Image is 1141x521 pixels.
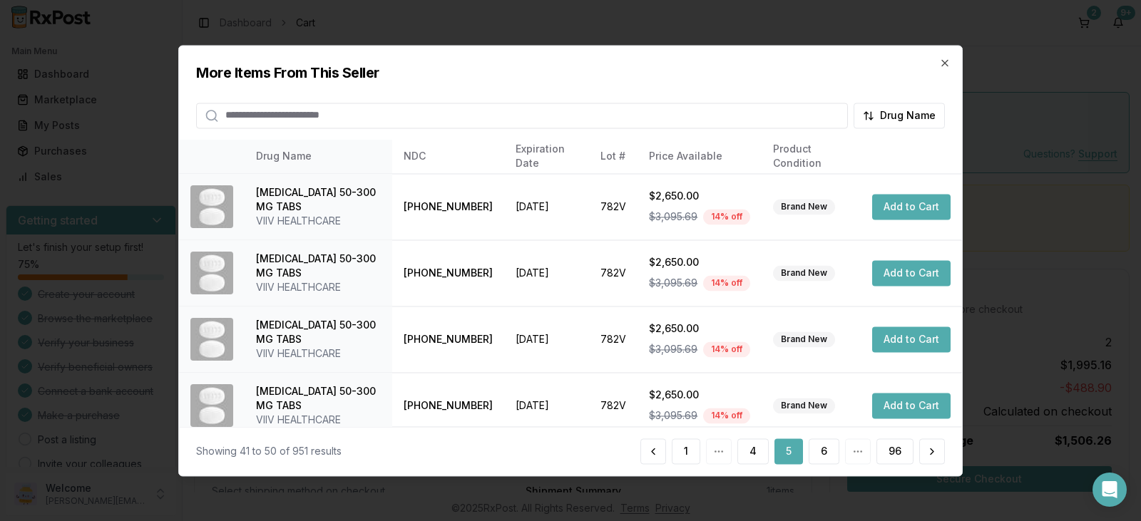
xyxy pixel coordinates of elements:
span: $3,095.69 [649,408,697,423]
div: 14 % off [703,341,750,357]
button: 6 [809,438,839,464]
div: Brand New [773,398,835,413]
div: 14 % off [703,275,750,291]
div: VIIV HEALTHCARE [256,413,381,427]
button: 5 [774,438,803,464]
div: [MEDICAL_DATA] 50-300 MG TABS [256,185,381,214]
button: 96 [876,438,914,464]
td: 782V [589,174,638,240]
div: 14 % off [703,209,750,225]
div: [MEDICAL_DATA] 50-300 MG TABS [256,384,381,413]
div: $2,650.00 [649,189,750,203]
td: [PHONE_NUMBER] [392,174,504,240]
th: Expiration Date [504,140,590,174]
span: $3,095.69 [649,276,697,290]
button: Add to Cart [872,393,951,418]
div: $2,650.00 [649,255,750,269]
td: 782V [589,240,638,306]
td: [DATE] [504,306,590,373]
img: Dovato 50-300 MG TABS [190,185,233,228]
th: Drug Name [245,140,392,174]
th: Product Condition [762,140,861,174]
button: Add to Cart [872,326,951,352]
button: Drug Name [854,103,945,128]
div: [MEDICAL_DATA] 50-300 MG TABS [256,318,381,346]
div: VIIV HEALTHCARE [256,214,381,228]
button: Add to Cart [872,194,951,220]
img: Dovato 50-300 MG TABS [190,384,233,427]
span: $3,095.69 [649,342,697,356]
th: Lot # [589,140,638,174]
td: [PHONE_NUMBER] [392,373,504,439]
img: Dovato 50-300 MG TABS [190,318,233,361]
img: Dovato 50-300 MG TABS [190,252,233,294]
td: [DATE] [504,240,590,306]
td: [DATE] [504,373,590,439]
span: $3,095.69 [649,210,697,224]
div: VIIV HEALTHCARE [256,280,381,294]
th: Price Available [638,140,762,174]
th: NDC [392,140,504,174]
button: Add to Cart [872,260,951,286]
div: Brand New [773,199,835,215]
td: [PHONE_NUMBER] [392,306,504,373]
div: $2,650.00 [649,321,750,336]
span: Drug Name [880,108,936,123]
h2: More Items From This Seller [196,63,945,83]
td: 782V [589,373,638,439]
div: Brand New [773,331,835,347]
div: Brand New [773,265,835,281]
div: VIIV HEALTHCARE [256,346,381,361]
div: Showing 41 to 50 of 951 results [196,444,342,458]
td: [PHONE_NUMBER] [392,240,504,306]
div: [MEDICAL_DATA] 50-300 MG TABS [256,252,381,280]
div: $2,650.00 [649,388,750,402]
div: 14 % off [703,408,750,423]
td: [DATE] [504,174,590,240]
button: 4 [737,438,769,464]
td: 782V [589,306,638,373]
button: 1 [672,438,700,464]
